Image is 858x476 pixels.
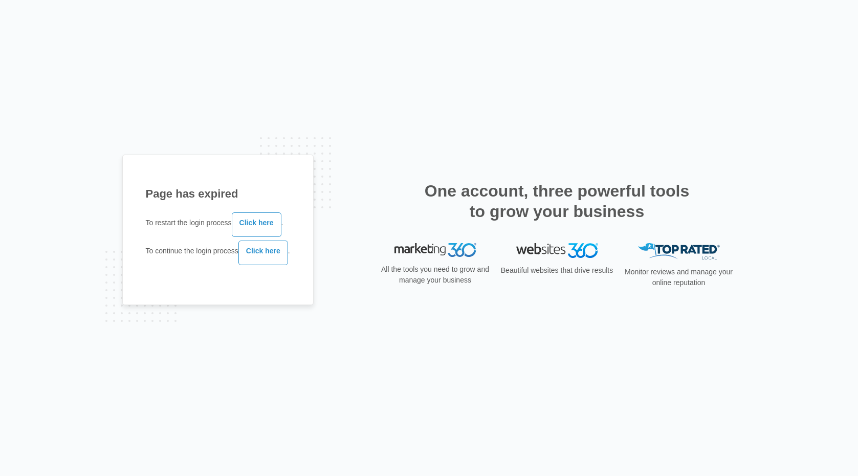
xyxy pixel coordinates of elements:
h2: One account, three powerful tools to grow your business [422,181,693,222]
p: Beautiful websites that drive results [500,265,614,276]
p: All the tools you need to grow and manage your business [378,264,493,286]
a: Click here [232,212,281,237]
h1: Page has expired [146,185,290,202]
img: Marketing 360 [394,243,476,257]
img: Websites 360 [516,243,598,258]
a: Click here [238,241,288,265]
p: Monitor reviews and manage your online reputation [622,267,736,288]
p: To restart the login process . To continue the login process . [146,211,290,267]
img: Top Rated Local [638,243,720,260]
